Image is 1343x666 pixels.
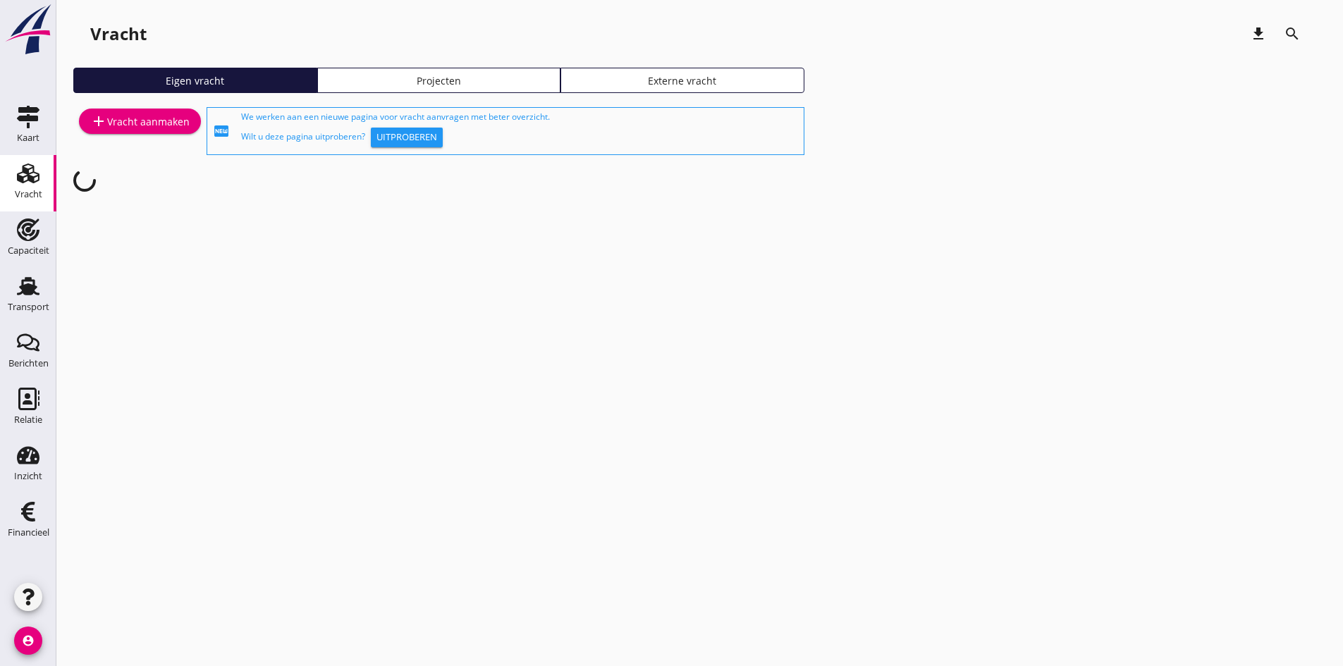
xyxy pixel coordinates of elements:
[17,133,39,142] div: Kaart
[90,113,107,130] i: add
[376,130,437,144] div: Uitproberen
[317,68,561,93] a: Projecten
[14,415,42,424] div: Relatie
[3,4,54,56] img: logo-small.a267ee39.svg
[14,627,42,655] i: account_circle
[213,123,230,140] i: fiber_new
[90,23,147,45] div: Vracht
[324,73,555,88] div: Projecten
[567,73,798,88] div: Externe vracht
[80,73,311,88] div: Eigen vracht
[73,68,317,93] a: Eigen vracht
[14,471,42,481] div: Inzicht
[8,528,49,537] div: Financieel
[1284,25,1301,42] i: search
[79,109,201,134] a: Vracht aanmaken
[15,190,42,199] div: Vracht
[1250,25,1267,42] i: download
[560,68,804,93] a: Externe vracht
[8,359,49,368] div: Berichten
[8,302,49,312] div: Transport
[241,111,798,152] div: We werken aan een nieuwe pagina voor vracht aanvragen met beter overzicht. Wilt u deze pagina uit...
[90,113,190,130] div: Vracht aanmaken
[8,246,49,255] div: Capaciteit
[371,128,443,147] button: Uitproberen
